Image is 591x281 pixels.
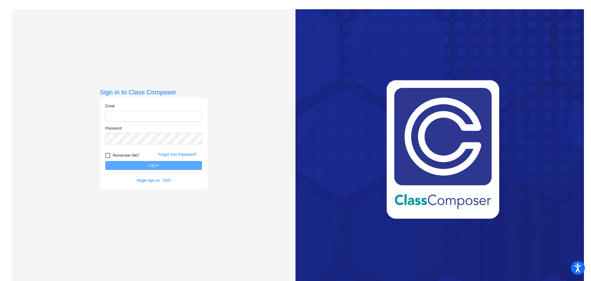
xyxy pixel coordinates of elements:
h3: Sign in to Class Composer [100,88,207,96]
label: Password [105,126,122,131]
label: Email [105,103,115,109]
span: Remember Me? [113,152,139,159]
button: Log In [105,161,202,170]
a: Forgot Your Password? [158,152,197,157]
a: Single sign on - SSO [137,178,171,183]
